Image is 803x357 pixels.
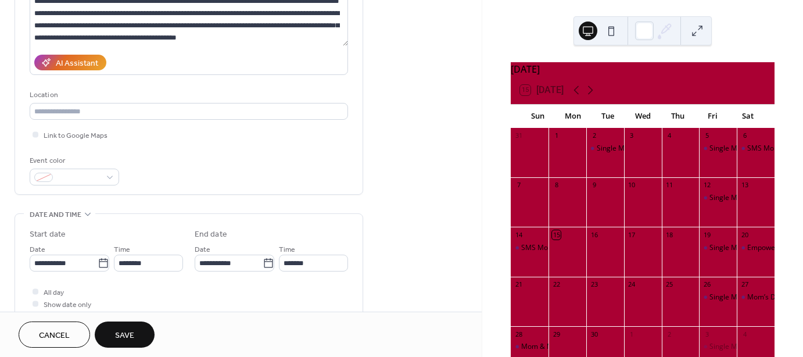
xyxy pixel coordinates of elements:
div: 3 [628,131,636,140]
div: 17 [628,230,636,239]
div: Single Mom Strong's Career Advancement Coaching [699,193,737,203]
span: Link to Google Maps [44,130,107,142]
div: 19 [702,230,711,239]
div: 16 [590,230,598,239]
div: 3 [702,330,711,338]
div: 2 [665,330,674,338]
div: 10 [628,181,636,190]
span: Time [114,244,130,256]
div: 9 [590,181,598,190]
div: 22 [552,280,561,289]
div: Wed [625,105,660,128]
button: Cancel [19,322,90,348]
span: Date and time [30,209,81,221]
div: 28 [514,330,523,338]
span: Date [30,244,45,256]
div: 8 [552,181,561,190]
div: Empowerment Workshop: Self-Defense [737,243,775,253]
div: AI Assistant [56,58,98,70]
div: 20 [740,230,749,239]
div: 7 [514,181,523,190]
div: 11 [665,181,674,190]
div: 2 [590,131,598,140]
span: Hide end time [44,311,88,323]
div: 27 [740,280,749,289]
span: All day [44,287,64,299]
div: 18 [665,230,674,239]
div: Single Mom Strong's Career Advancement Coaching [699,144,737,153]
span: Cancel [39,330,70,342]
div: 31 [514,131,523,140]
div: 23 [590,280,598,289]
span: Show date only [44,299,91,311]
div: 4 [740,330,749,338]
div: 15 [552,230,561,239]
div: Mom & Me: Coffee & Connection by Single Mom Strong LA [511,342,549,352]
span: Time [279,244,295,256]
div: SMS Mom & Me Event at the Sacramento River Cats game! [737,144,775,153]
span: Date [195,244,210,256]
div: SMS Mom’s Day Out: Sound Bath, Meditation & Relaxation [511,243,549,253]
div: 6 [740,131,749,140]
button: Save [95,322,155,348]
div: Single Mom Strong's Career Advancement Coaching [699,243,737,253]
div: Sun [520,105,555,128]
div: Single Mom Strong's Career Advancement Coaching [699,342,737,352]
div: 13 [740,181,749,190]
div: 4 [665,131,674,140]
div: SMS Mom’s Day Out: Sound Bath, Meditation & Relaxation [521,243,708,253]
div: 21 [514,280,523,289]
div: 30 [590,330,598,338]
div: 29 [552,330,561,338]
div: Location [30,89,346,101]
div: Event color [30,155,117,167]
div: 24 [628,280,636,289]
div: [DATE] [511,62,775,76]
div: 1 [628,330,636,338]
div: Single Mom [PERSON_NAME]'s Virtual Village- Monthly Chat! [597,144,791,153]
div: Mon [555,105,590,128]
div: 26 [702,280,711,289]
div: Single Mom Strong's Career Advancement Coaching [699,292,737,302]
div: Single Mom Strong's Virtual Village- Monthly Chat! [586,144,624,153]
div: Mom & Me: Coffee & Connection by Single Mom Strong LA [521,342,710,352]
div: Fri [695,105,730,128]
div: Tue [590,105,625,128]
div: 14 [514,230,523,239]
div: Thu [660,105,695,128]
div: 25 [665,280,674,289]
div: 1 [552,131,561,140]
div: Sat [730,105,765,128]
button: AI Assistant [34,55,106,70]
div: Start date [30,229,66,241]
span: Save [115,330,134,342]
div: Mom’s Day Out: Color Me Creative with Single Mom Strong LA [737,292,775,302]
div: 12 [702,181,711,190]
div: End date [195,229,227,241]
div: 5 [702,131,711,140]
